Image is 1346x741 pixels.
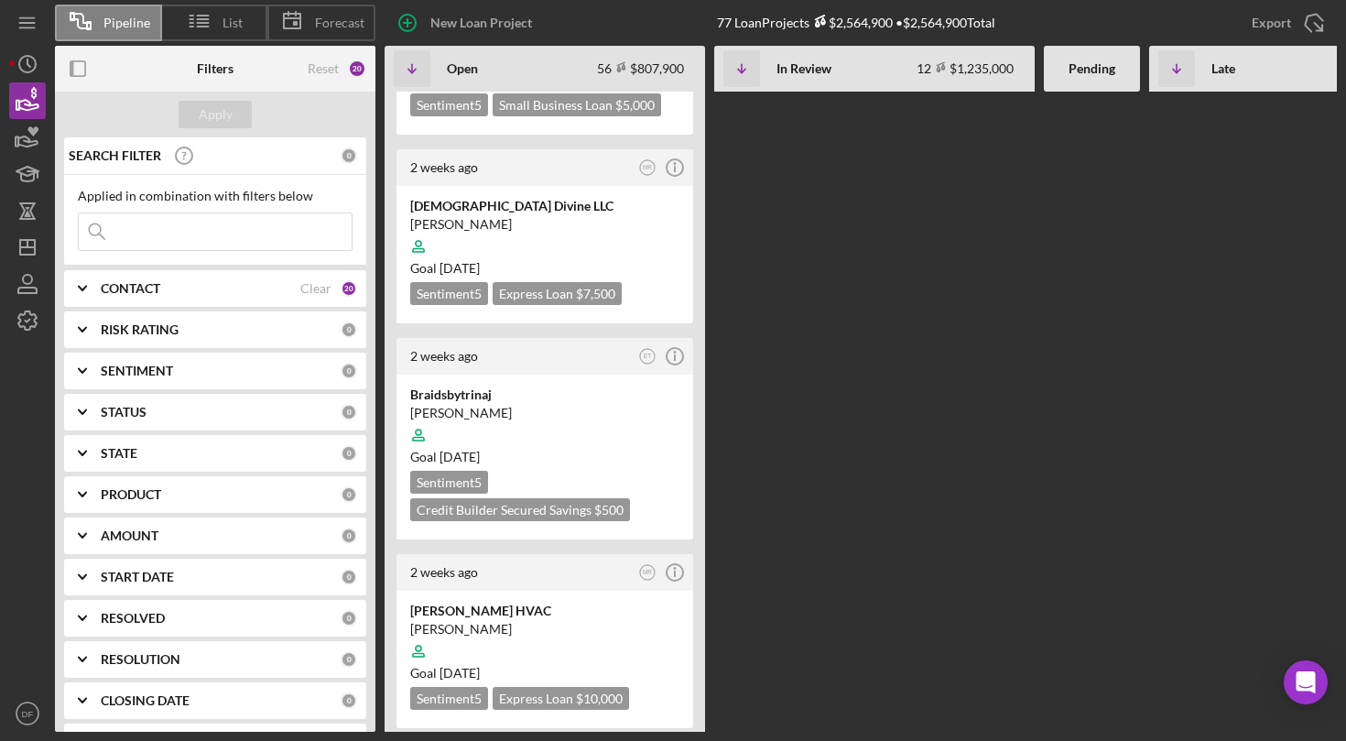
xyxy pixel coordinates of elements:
button: New Loan Project [385,5,550,41]
span: $5,000 [615,97,655,113]
b: RESOLVED [101,611,165,626]
div: Braidsbytrinaj [410,386,679,404]
b: SENTIMENT [101,364,173,378]
div: [PERSON_NAME] [410,404,679,422]
b: STATUS [101,405,147,420]
text: ET [644,353,651,359]
div: 0 [341,404,357,420]
b: SEARCH FILTER [69,148,161,163]
div: Clear [300,281,331,296]
time: 2025-09-03 18:20 [410,564,478,580]
div: 0 [341,610,357,627]
div: 0 [341,363,357,379]
span: Pipeline [103,16,150,30]
b: PRODUCT [101,487,161,502]
div: Reset [308,61,339,76]
div: Applied in combination with filters below [78,189,353,203]
span: Goal [410,665,480,681]
button: DF [9,695,46,732]
div: Small Business Loan [493,93,661,116]
div: 77 Loan Projects • $2,564,900 Total [717,15,995,30]
div: Apply [199,101,233,128]
div: 0 [341,486,357,503]
span: Goal [410,449,480,464]
div: 0 [341,321,357,338]
div: Credit Builder Secured Savings [410,498,630,521]
div: Express Loan [493,687,629,710]
div: 20 [341,280,357,297]
time: 10/18/2025 [440,665,480,681]
b: Pending [1069,61,1115,76]
div: [PERSON_NAME] [410,620,679,638]
span: $10,000 [576,691,623,706]
b: RISK RATING [101,322,179,337]
text: MR [643,569,652,575]
div: 0 [341,569,357,585]
b: STATE [101,446,137,461]
div: [PERSON_NAME] [410,215,679,234]
button: MR [635,561,660,585]
div: Export [1252,5,1291,41]
button: MR [635,156,660,180]
span: $7,500 [576,286,615,301]
div: 56 $807,900 [597,60,684,76]
b: AMOUNT [101,529,158,543]
span: List [223,16,243,30]
div: Express Loan [493,282,622,305]
span: $500 [594,502,624,518]
b: START DATE [101,570,174,584]
div: New Loan Project [430,5,532,41]
b: In Review [776,61,831,76]
div: Sentiment 5 [410,93,488,116]
div: Sentiment 5 [410,282,488,305]
time: 2025-09-05 03:22 [410,348,478,364]
div: Open Intercom Messenger [1284,660,1328,704]
span: Forecast [315,16,364,30]
div: 0 [341,147,357,164]
div: Sentiment 5 [410,687,488,710]
div: 0 [341,651,357,668]
span: Goal [410,260,480,276]
button: ET [635,344,660,369]
b: Late [1211,61,1235,76]
b: CLOSING DATE [101,693,190,708]
time: 10/20/2025 [440,449,480,464]
text: MR [643,164,652,170]
b: Filters [197,61,233,76]
div: 0 [341,445,357,462]
div: 12 $1,235,000 [917,60,1014,76]
button: Apply [179,101,252,128]
div: [DEMOGRAPHIC_DATA] Divine LLC [410,197,679,215]
text: DF [22,709,34,719]
div: 20 [348,60,366,78]
div: 0 [341,528,357,544]
b: CONTACT [101,281,160,296]
b: Open [447,61,478,76]
div: Sentiment 5 [410,471,488,494]
a: 2 weeks agoMR[DEMOGRAPHIC_DATA] Divine LLC[PERSON_NAME]Goal [DATE]Sentiment5Express Loan $7,500 [394,147,696,326]
b: RESOLUTION [101,652,180,667]
time: 2025-09-05 12:59 [410,159,478,175]
button: Export [1233,5,1337,41]
div: 0 [341,692,357,709]
a: 2 weeks agoETBraidsbytrinaj[PERSON_NAME]Goal [DATE]Sentiment5Credit Builder Secured Savings $500 [394,335,696,542]
div: [PERSON_NAME] HVAC [410,602,679,620]
time: 10/20/2025 [440,260,480,276]
div: $2,564,900 [809,15,893,30]
a: 2 weeks agoMR[PERSON_NAME] HVAC[PERSON_NAME]Goal [DATE]Sentiment5Express Loan $10,000 [394,551,696,731]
